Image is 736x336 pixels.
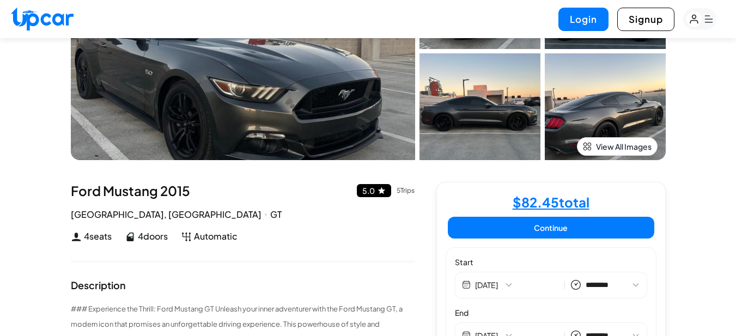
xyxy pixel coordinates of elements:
label: End [455,307,647,318]
img: Car Image 4 [545,53,666,160]
div: [GEOGRAPHIC_DATA], [GEOGRAPHIC_DATA] GT [71,208,415,221]
span: View All Images [596,141,652,152]
h4: $ 82.45 total [513,196,589,209]
img: view-all [583,142,592,151]
button: Signup [617,8,674,31]
button: Continue [448,217,654,239]
button: [DATE] [475,279,558,290]
img: Car Image 3 [419,53,540,160]
button: Login [558,8,609,31]
div: Description [71,280,126,290]
div: 5 Trips [397,187,415,194]
span: | [563,279,566,291]
div: 5.0 [362,187,375,194]
span: Automatic [194,230,238,243]
span: 4 doors [138,230,168,243]
button: View All Images [577,137,658,156]
img: star [377,186,386,195]
label: Start [455,256,647,267]
div: Ford Mustang 2015 [71,182,415,199]
span: 4 seats [84,230,112,243]
img: Upcar Logo [11,7,74,30]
